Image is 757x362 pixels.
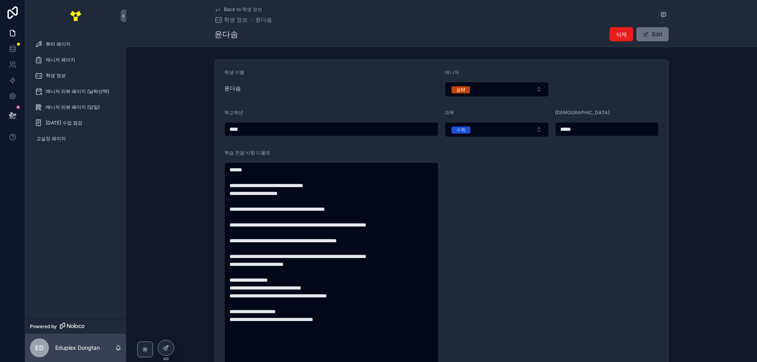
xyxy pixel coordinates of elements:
a: 매니저 리뷰 페이지 (날짜선택) [30,84,121,98]
a: Back to 학생 정보 [214,6,262,13]
span: 교실장 페이지 [36,136,66,142]
a: 교실장 페이지 [30,132,121,146]
a: 학생 정보 [214,16,248,24]
span: Back to 학생 정보 [224,6,262,13]
button: Edit [636,27,669,41]
span: 학생 정보 [224,16,248,24]
div: 수학 [456,126,466,134]
h1: 윤다솜 [214,29,238,40]
span: 삭제 [616,30,627,38]
span: 매니저 페이지 [46,57,75,63]
a: 매니저 페이지 [30,53,121,67]
a: 매니저 리뷰 페이지 (당일) [30,100,121,114]
a: 학생 정보 [30,69,121,83]
span: 학습 전달 사항 디폴트 [224,150,270,156]
p: Eduplex Dongtan [55,344,100,352]
span: [DATE] 수업 점검 [46,120,82,126]
span: 학생 정보 [46,72,66,79]
a: 윤다솜 [255,16,272,24]
a: 튜터 페이지 [30,37,121,51]
span: 학생 이름 [224,69,244,75]
button: Select Button [445,122,549,137]
button: 삭제 [610,27,633,41]
div: scrollable content [25,32,126,156]
span: 윤다솜 [224,84,438,92]
div: 율M [456,86,465,93]
span: 매니저 리뷰 페이지 (날짜선택) [46,88,109,95]
span: 매니저 [445,69,459,75]
span: 매니저 리뷰 페이지 (당일) [46,104,100,110]
span: [DEMOGRAPHIC_DATA] [555,110,610,115]
span: 튜터 페이지 [46,41,71,47]
a: Powered by [25,319,126,334]
span: ED [35,343,44,353]
span: 학교학년 [224,110,243,115]
span: Powered by [30,323,57,330]
span: 과목 [445,110,454,115]
button: Select Button [445,82,549,97]
a: [DATE] 수업 점검 [30,116,121,130]
img: App logo [69,9,82,22]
